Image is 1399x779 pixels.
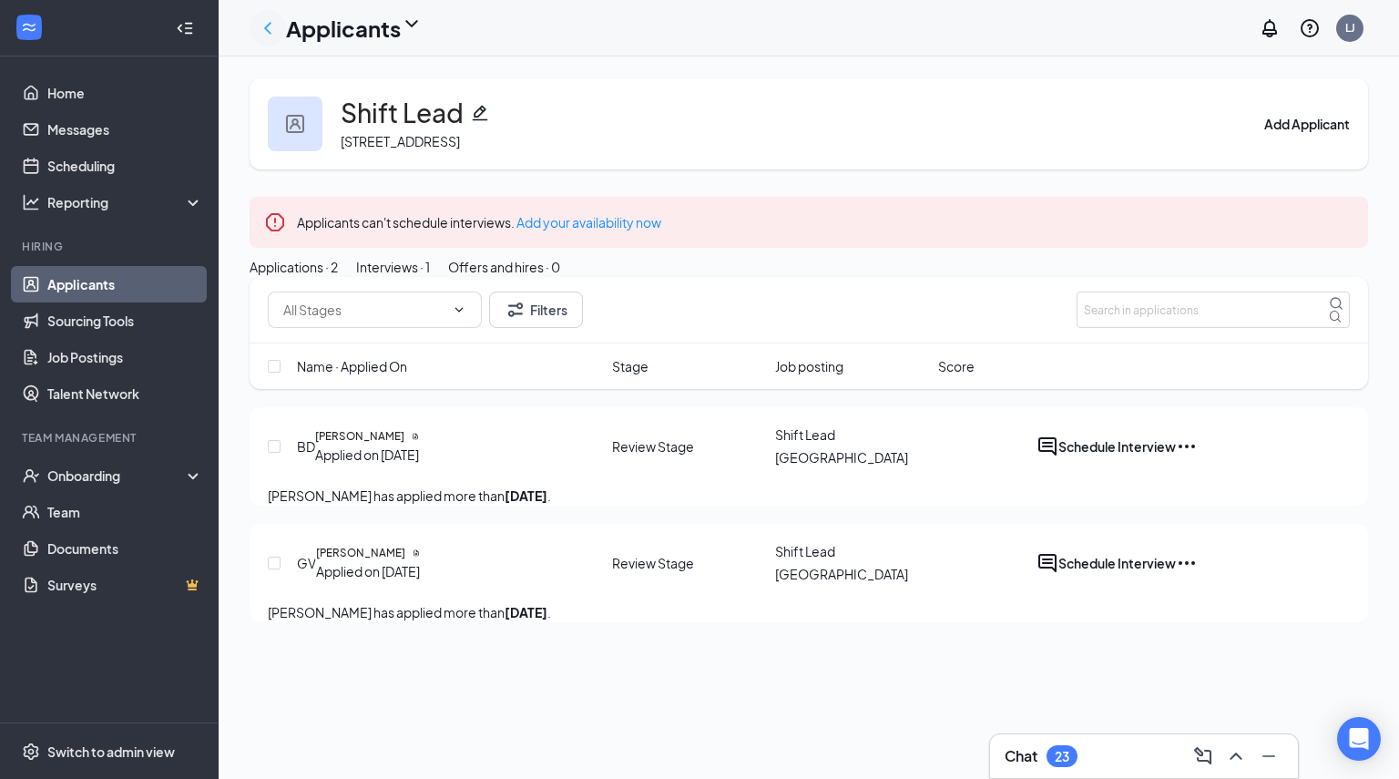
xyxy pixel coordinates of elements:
[1058,436,1176,457] button: Schedule Interview
[316,561,420,581] div: Applied on [DATE]
[22,193,40,211] svg: Analysis
[47,111,203,148] a: Messages
[176,19,194,37] svg: Collapse
[250,257,338,277] div: Applications · 2
[775,449,908,466] span: [GEOGRAPHIC_DATA]
[505,299,526,321] svg: Filter
[1077,292,1350,328] input: Search in applications
[22,466,40,485] svg: UserCheck
[47,494,203,530] a: Team
[315,428,404,445] h5: [PERSON_NAME]
[1329,296,1343,311] svg: MagnifyingGlass
[412,433,419,440] svg: Document
[297,214,661,231] span: Applicants can't schedule interviews.
[516,214,661,231] a: Add your availability now
[1264,114,1350,134] button: Add Applicant
[22,743,40,761] svg: Settings
[341,97,464,128] h3: Shift Lead
[775,543,835,559] span: Shift Lead
[257,17,279,39] svg: ChevronLeft
[1221,742,1251,771] button: ChevronUp
[1036,552,1058,574] svg: ActiveChat
[489,292,583,328] button: Filter Filters
[775,426,835,443] span: Shift Lead
[612,554,694,572] div: Review Stage
[47,375,203,412] a: Talent Network
[47,193,204,211] div: Reporting
[47,148,203,184] a: Scheduling
[315,445,419,465] div: Applied on [DATE]
[47,266,203,302] a: Applicants
[413,549,420,557] svg: Document
[47,339,203,375] a: Job Postings
[1192,745,1214,767] svg: ComposeMessage
[775,356,843,376] span: Job posting
[448,257,560,277] div: Offers and hires · 0
[47,466,188,485] div: Onboarding
[286,13,401,44] h1: Applicants
[22,239,199,254] div: Hiring
[1345,20,1355,36] div: LJ
[1058,552,1176,574] button: Schedule Interview
[283,300,444,320] input: All Stages
[612,356,648,376] span: Stage
[612,437,694,456] div: Review Stage
[297,436,315,456] div: BD
[938,356,975,376] span: Score
[47,743,175,761] div: Switch to admin view
[286,115,304,133] img: user icon
[401,13,423,35] svg: ChevronDown
[268,486,1350,506] p: [PERSON_NAME] has applied more than .
[505,487,547,504] b: [DATE]
[22,430,199,446] div: Team Management
[47,567,203,603] a: SurveysCrown
[356,257,430,277] div: Interviews · 1
[1259,17,1281,39] svg: Notifications
[47,530,203,567] a: Documents
[1254,742,1283,771] button: Minimize
[1176,552,1198,574] svg: Ellipses
[316,545,405,561] h5: [PERSON_NAME]
[452,302,466,317] svg: ChevronDown
[297,356,407,376] span: Name · Applied On
[1337,717,1381,761] div: Open Intercom Messenger
[268,602,1350,622] p: [PERSON_NAME] has applied more than .
[1258,745,1280,767] svg: Minimize
[297,553,316,573] div: GV
[775,566,908,582] span: [GEOGRAPHIC_DATA]
[1005,746,1037,766] h3: Chat
[1036,436,1058,457] svg: ActiveChat
[1225,745,1247,767] svg: ChevronUp
[1176,436,1198,457] svg: Ellipses
[264,211,286,233] svg: Error
[341,133,460,149] span: [STREET_ADDRESS]
[471,104,489,122] svg: Pencil
[1055,749,1069,764] div: 23
[505,604,547,620] b: [DATE]
[47,302,203,339] a: Sourcing Tools
[1189,742,1218,771] button: ComposeMessage
[1299,17,1321,39] svg: QuestionInfo
[20,18,38,36] svg: WorkstreamLogo
[47,75,203,111] a: Home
